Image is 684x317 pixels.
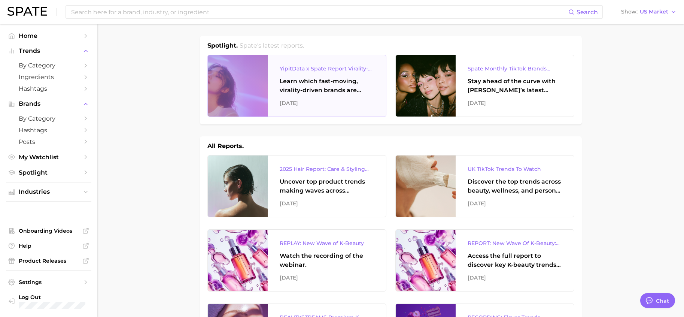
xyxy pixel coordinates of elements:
[19,154,79,161] span: My Watchlist
[577,9,598,16] span: Search
[6,225,91,236] a: Onboarding Videos
[6,30,91,42] a: Home
[395,229,574,292] a: REPORT: New Wave Of K-Beauty: [GEOGRAPHIC_DATA]’s Trending Innovations In Skincare & Color Cosmet...
[6,113,91,124] a: by Category
[207,155,386,217] a: 2025 Hair Report: Care & Styling ProductsUncover top product trends making waves across platforms...
[640,10,668,14] span: US Market
[19,48,79,54] span: Trends
[207,229,386,292] a: REPLAY: New Wave of K-BeautyWatch the recording of the webinar.[DATE]
[19,227,79,234] span: Onboarding Videos
[6,277,91,288] a: Settings
[6,124,91,136] a: Hashtags
[6,71,91,83] a: Ingredients
[468,239,562,248] div: REPORT: New Wave Of K-Beauty: [GEOGRAPHIC_DATA]’s Trending Innovations In Skincare & Color Cosmetics
[6,136,91,148] a: Posts
[19,294,103,301] span: Log Out
[619,7,678,17] button: ShowUS Market
[6,167,91,178] a: Spotlight
[6,240,91,251] a: Help
[280,177,374,195] div: Uncover top product trends making waves across platforms — along with key insights into benefits,...
[468,199,562,208] div: [DATE]
[468,164,562,173] div: UK TikTok Trends To Watch
[280,239,374,248] div: REPLAY: New Wave of K-Beauty
[395,155,574,217] a: UK TikTok Trends To WatchDiscover the top trends across beauty, wellness, and personal care on Ti...
[280,199,374,208] div: [DATE]
[207,142,244,151] h1: All Reports.
[19,242,79,249] span: Help
[280,99,374,108] div: [DATE]
[6,60,91,71] a: by Category
[280,251,374,269] div: Watch the recording of the webinar.
[621,10,638,14] span: Show
[19,85,79,92] span: Hashtags
[19,32,79,39] span: Home
[468,251,562,269] div: Access the full report to discover key K-beauty trends influencing [DATE] beauty market
[19,62,79,69] span: by Category
[6,83,91,94] a: Hashtags
[6,292,91,311] a: Log out. Currently logged in with e-mail jenine.guerriero@givaudan.com.
[6,151,91,163] a: My Watchlist
[468,177,562,195] div: Discover the top trends across beauty, wellness, and personal care on TikTok [GEOGRAPHIC_DATA].
[70,6,568,18] input: Search here for a brand, industry, or ingredient
[395,55,574,117] a: Spate Monthly TikTok Brands TrackerStay ahead of the curve with [PERSON_NAME]’s latest monthly tr...
[207,41,238,50] h1: Spotlight.
[207,55,386,117] a: YipitData x Spate Report Virality-Driven Brands Are Taking a Slice of the Beauty PieLearn which f...
[19,279,79,286] span: Settings
[6,45,91,57] button: Trends
[19,127,79,134] span: Hashtags
[280,273,374,282] div: [DATE]
[7,7,47,16] img: SPATE
[240,41,304,50] h2: Spate's latest reports.
[19,188,79,195] span: Industries
[280,164,374,173] div: 2025 Hair Report: Care & Styling Products
[19,138,79,145] span: Posts
[468,77,562,95] div: Stay ahead of the curve with [PERSON_NAME]’s latest monthly tracker, spotlighting the fastest-gro...
[280,64,374,73] div: YipitData x Spate Report Virality-Driven Brands Are Taking a Slice of the Beauty Pie
[19,73,79,81] span: Ingredients
[6,186,91,197] button: Industries
[468,273,562,282] div: [DATE]
[280,77,374,95] div: Learn which fast-moving, virality-driven brands are leading the pack, the risks of viral growth, ...
[19,115,79,122] span: by Category
[468,64,562,73] div: Spate Monthly TikTok Brands Tracker
[6,98,91,109] button: Brands
[19,257,79,264] span: Product Releases
[6,255,91,266] a: Product Releases
[19,169,79,176] span: Spotlight
[468,99,562,108] div: [DATE]
[19,100,79,107] span: Brands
